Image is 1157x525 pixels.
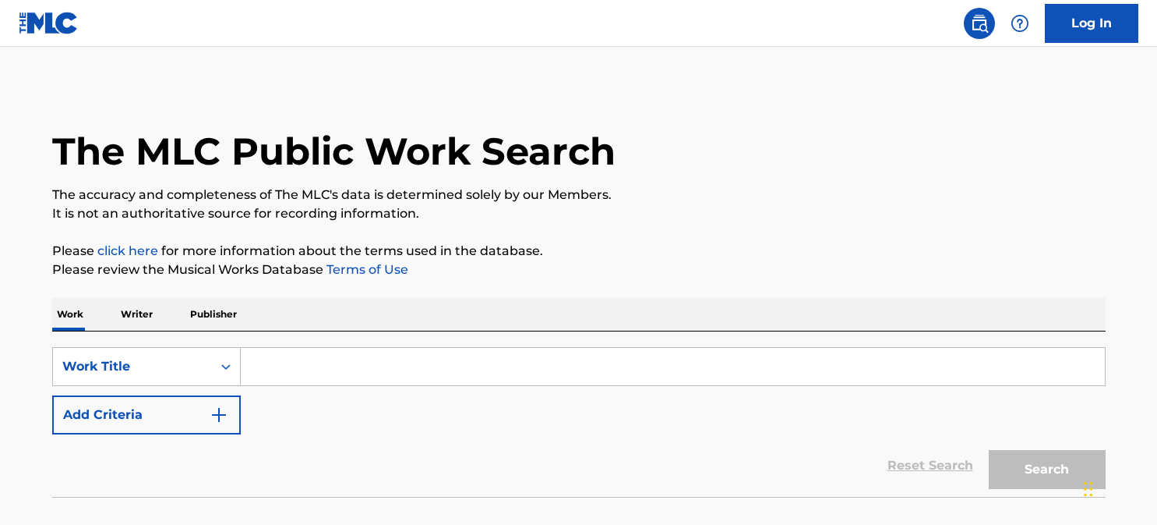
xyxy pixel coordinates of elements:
[52,261,1106,279] p: Please review the Musical Works Database
[52,186,1106,204] p: The accuracy and completeness of The MLC's data is determined solely by our Members.
[19,12,79,34] img: MLC Logo
[52,204,1106,223] p: It is not an authoritative source for recording information.
[1045,4,1138,43] a: Log In
[52,347,1106,497] form: Search Form
[62,357,203,376] div: Work Title
[1079,450,1157,525] iframe: Chat Widget
[323,262,408,277] a: Terms of Use
[52,128,616,175] h1: The MLC Public Work Search
[1004,8,1035,39] div: Help
[964,8,995,39] a: Public Search
[970,14,989,33] img: search
[116,298,157,331] p: Writer
[97,243,158,258] a: click here
[185,298,242,331] p: Publisher
[210,406,228,424] img: 9d2ae6d4665cec9f34b9.svg
[52,298,88,331] p: Work
[1084,466,1093,513] div: Drag
[52,396,241,435] button: Add Criteria
[52,242,1106,261] p: Please for more information about the terms used in the database.
[1011,14,1029,33] img: help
